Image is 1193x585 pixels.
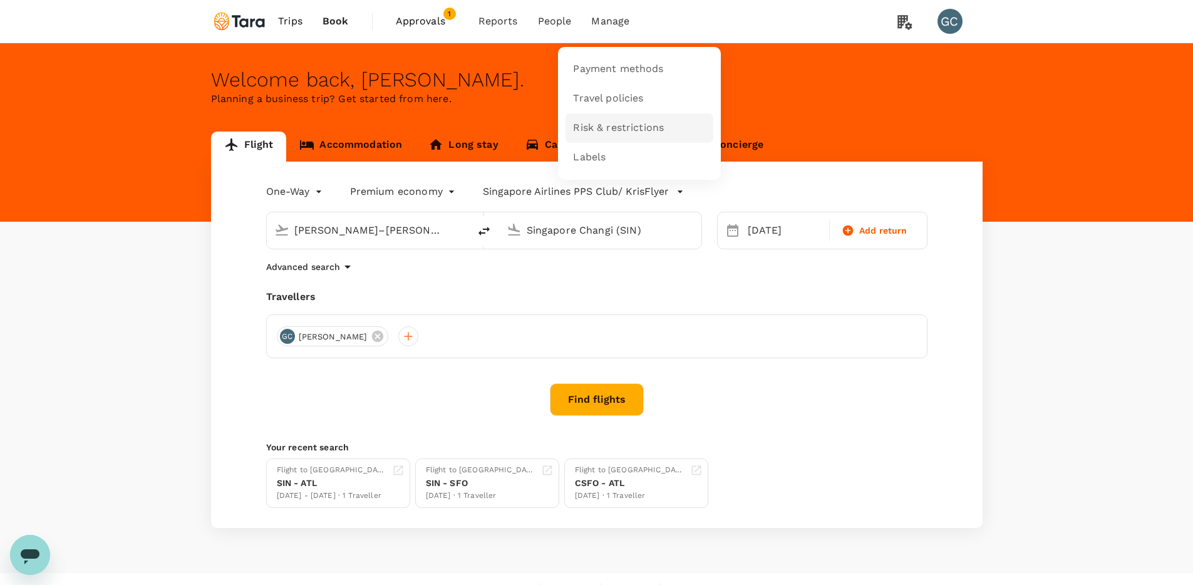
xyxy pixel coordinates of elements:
[575,464,685,477] div: Flight to [GEOGRAPHIC_DATA]
[573,91,643,106] span: Travel policies
[680,132,777,162] a: Concierge
[575,490,685,502] div: [DATE] · 1 Traveller
[538,14,572,29] span: People
[278,14,302,29] span: Trips
[323,14,349,29] span: Book
[937,9,963,34] div: GC
[566,84,713,113] a: Travel policies
[550,383,644,416] button: Find flights
[573,62,663,76] span: Payment methods
[443,8,456,20] span: 1
[266,289,927,304] div: Travellers
[566,54,713,84] a: Payment methods
[277,326,389,346] div: GC[PERSON_NAME]
[277,490,387,502] div: [DATE] - [DATE] · 1 Traveller
[211,8,269,35] img: Tara Climate Ltd
[566,113,713,143] a: Risk & restrictions
[266,441,927,453] p: Your recent search
[693,229,695,231] button: Open
[211,91,983,106] p: Planning a business trip? Get started from here.
[743,218,827,243] div: [DATE]
[575,477,685,490] div: CSFO - ATL
[573,150,606,165] span: Labels
[483,184,669,199] p: Singapore Airlines PPS Club/ KrisFlyer
[591,14,629,29] span: Manage
[426,464,536,477] div: Flight to [GEOGRAPHIC_DATA]
[291,331,375,343] span: [PERSON_NAME]
[211,68,983,91] div: Welcome back , [PERSON_NAME] .
[396,14,458,29] span: Approvals
[277,464,387,477] div: Flight to [GEOGRAPHIC_DATA]
[460,229,463,231] button: Open
[426,477,536,490] div: SIN - SFO
[512,132,609,162] a: Car rental
[527,220,675,240] input: Going to
[277,477,387,490] div: SIN - ATL
[859,224,907,237] span: Add return
[294,220,443,240] input: Depart from
[478,14,518,29] span: Reports
[566,143,713,172] a: Labels
[483,184,684,199] button: Singapore Airlines PPS Club/ KrisFlyer
[266,182,325,202] div: One-Way
[469,216,499,246] button: delete
[266,261,340,273] p: Advanced search
[350,182,458,202] div: Premium economy
[415,132,511,162] a: Long stay
[211,132,287,162] a: Flight
[266,259,355,274] button: Advanced search
[426,490,536,502] div: [DATE] · 1 Traveller
[280,329,295,344] div: GC
[286,132,415,162] a: Accommodation
[573,121,664,135] span: Risk & restrictions
[10,535,50,575] iframe: Button to launch messaging window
